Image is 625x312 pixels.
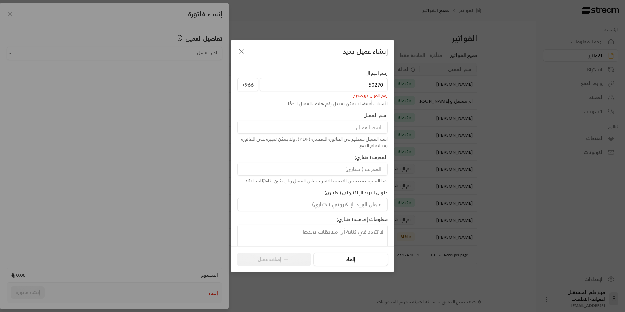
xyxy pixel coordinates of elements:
[237,78,258,91] span: +966
[324,189,388,196] label: عنوان البريد الإلكتروني (اختياري)
[365,70,388,76] label: رقم الجوال
[237,136,388,149] div: اسم العميل سيظهر في الفاتورة المصدرة (PDF)، ولا يمكن تغييره على الفاتورة بعد اتمام الدفع.
[354,154,388,161] label: المعرف (اختياري)
[237,198,388,211] input: عنوان البريد الإلكتروني (اختياري)
[237,178,388,184] div: هذا المعرف مخصص لك فقط لتتعرف على العميل ولن يكون ظاهرًا لعملائك.
[237,91,388,98] div: رقم الجوال غير صحيح
[343,46,388,56] span: إنشاء عميل جديد
[237,121,388,134] input: اسم العميل
[363,112,388,119] label: اسم العميل
[336,216,388,223] label: معلومات إضافية (اختياري)
[237,100,388,107] div: لأسباب أمنية، لا يمكن تعديل رقم هاتف العميل لاحقًا.
[313,253,388,266] button: إلغاء
[237,163,388,176] input: المعرف (اختياري)
[260,78,388,91] input: رقم الجوال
